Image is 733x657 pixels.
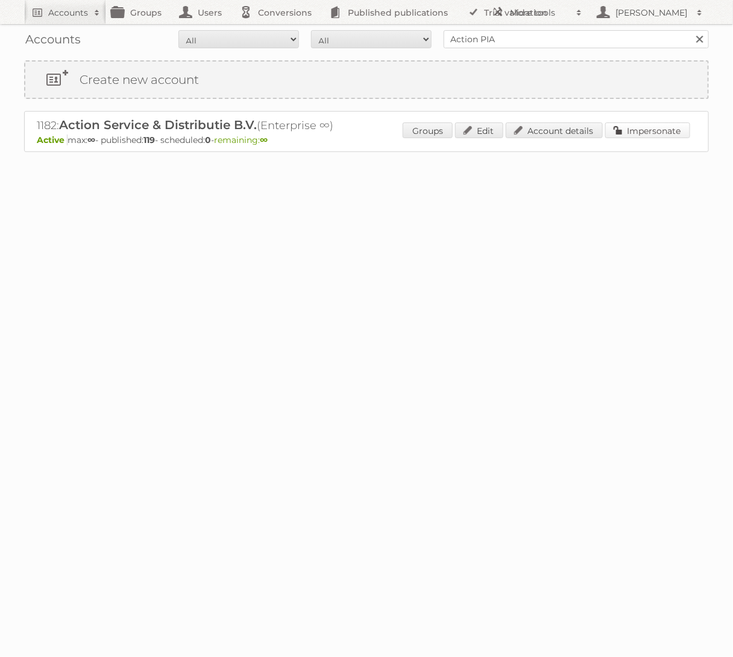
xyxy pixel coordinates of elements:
[510,7,570,19] h2: More tools
[260,135,268,145] strong: ∞
[455,122,503,138] a: Edit
[37,135,68,145] span: Active
[403,122,453,138] a: Groups
[59,118,257,132] span: Action Service & Distributie B.V.
[37,135,696,145] p: max: - published: - scheduled: -
[612,7,691,19] h2: [PERSON_NAME]
[143,135,155,145] strong: 119
[48,7,88,19] h2: Accounts
[25,62,708,98] a: Create new account
[506,122,603,138] a: Account details
[605,122,690,138] a: Impersonate
[87,135,95,145] strong: ∞
[37,118,459,133] h2: 1182: (Enterprise ∞)
[214,135,268,145] span: remaining:
[205,135,211,145] strong: 0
